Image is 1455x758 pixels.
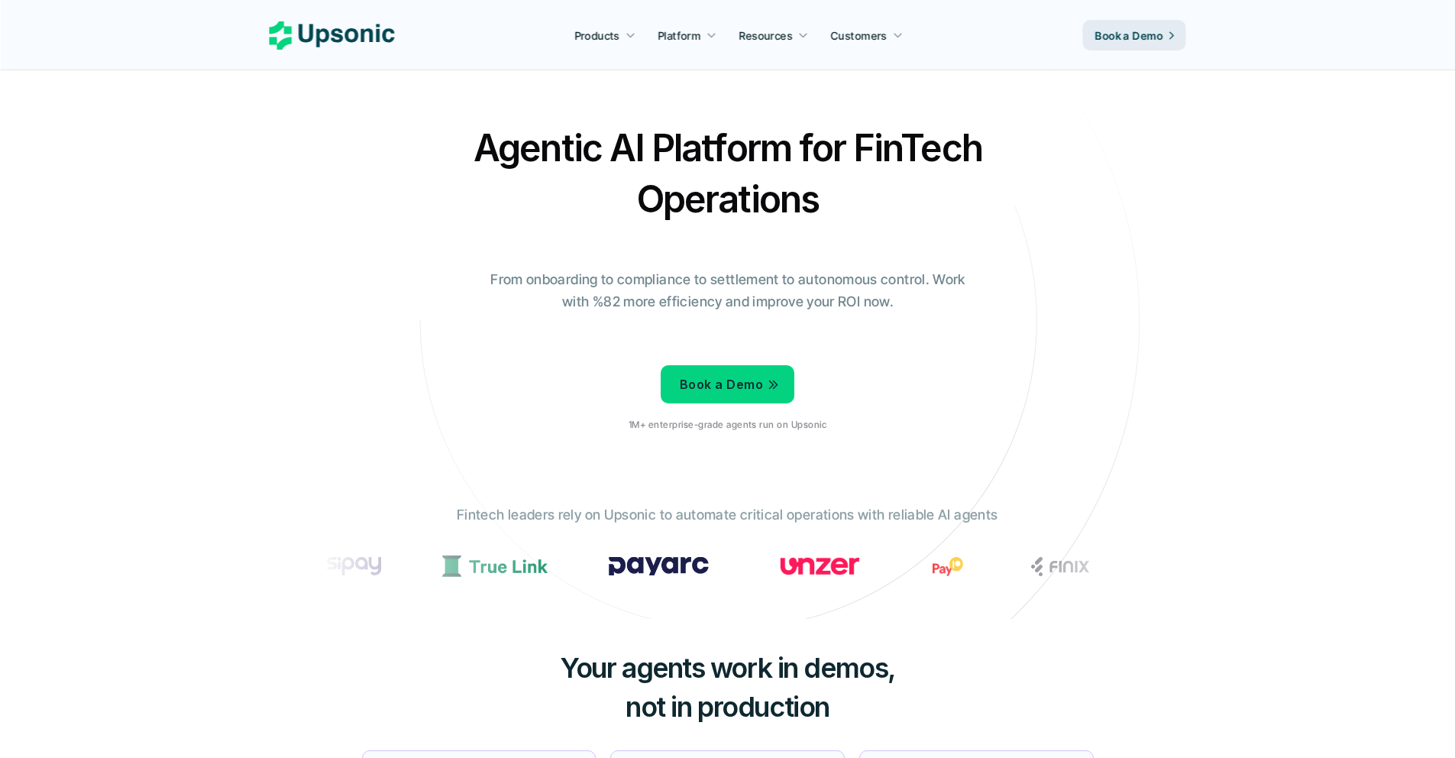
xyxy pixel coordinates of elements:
[626,690,829,724] span: not in production
[739,28,793,44] p: Resources
[658,28,700,44] p: Platform
[461,122,995,225] h2: Agentic AI Platform for FinTech Operations
[565,21,645,49] a: Products
[457,504,997,526] p: Fintech leaders rely on Upsonic to automate critical operations with reliable AI agents
[661,365,794,403] a: Book a Demo
[1083,20,1186,50] a: Book a Demo
[831,28,888,44] p: Customers
[1095,28,1163,44] p: Book a Demo
[629,419,826,430] p: 1M+ enterprise-grade agents run on Upsonic
[574,28,619,44] p: Products
[560,651,895,685] span: Your agents work in demos,
[480,269,976,313] p: From onboarding to compliance to settlement to autonomous control. Work with %82 more efficiency ...
[680,374,763,396] p: Book a Demo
